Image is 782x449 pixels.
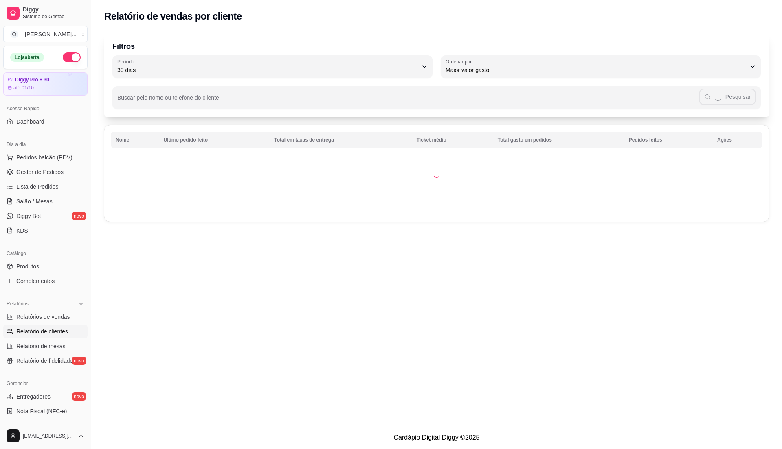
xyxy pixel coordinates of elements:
a: Diggy Pro + 30até 01/10 [3,72,88,96]
a: Nota Fiscal (NFC-e) [3,405,88,418]
span: Maior valor gasto [446,66,746,74]
a: Salão / Mesas [3,195,88,208]
span: Dashboard [16,118,44,126]
span: Relatório de mesas [16,342,66,350]
article: Diggy Pro + 30 [15,77,49,83]
a: Entregadoresnovo [3,390,88,403]
p: Filtros [112,41,761,52]
div: Gerenciar [3,377,88,390]
span: Nota Fiscal (NFC-e) [16,407,67,415]
div: Loading [433,170,441,178]
button: Ordenar porMaior valor gasto [441,55,761,78]
footer: Cardápio Digital Diggy © 2025 [91,426,782,449]
button: Período30 dias [112,55,433,78]
span: Lista de Pedidos [16,183,59,191]
a: Dashboard [3,115,88,128]
span: Salão / Mesas [16,197,53,205]
a: Lista de Pedidos [3,180,88,193]
a: Gestor de Pedidos [3,166,88,179]
input: Buscar pelo nome ou telefone do cliente [117,97,699,105]
div: [PERSON_NAME] ... [25,30,77,38]
a: KDS [3,224,88,237]
span: O [10,30,18,38]
button: Alterar Status [63,52,81,62]
span: Complementos [16,277,55,285]
span: Produtos [16,262,39,270]
a: Diggy Botnovo [3,209,88,222]
button: [EMAIL_ADDRESS][DOMAIN_NAME] [3,426,88,446]
span: Relatórios de vendas [16,313,70,321]
a: Relatórios de vendas [3,310,88,323]
span: Sistema de Gestão [23,13,84,20]
span: [EMAIL_ADDRESS][DOMAIN_NAME] [23,433,75,439]
span: Gestor de Pedidos [16,168,64,176]
span: Diggy Bot [16,212,41,220]
span: Entregadores [16,392,51,401]
button: Pedidos balcão (PDV) [3,151,88,164]
span: Relatórios [7,301,29,307]
a: Relatório de fidelidadenovo [3,354,88,367]
span: KDS [16,227,28,235]
a: DiggySistema de Gestão [3,3,88,23]
div: Catálogo [3,247,88,260]
a: Relatório de clientes [3,325,88,338]
a: Produtos [3,260,88,273]
label: Ordenar por [446,58,474,65]
label: Período [117,58,137,65]
div: Loja aberta [10,53,44,62]
h2: Relatório de vendas por cliente [104,10,242,23]
a: Complementos [3,275,88,288]
span: Pedidos balcão (PDV) [16,153,72,161]
span: Controle de caixa [16,422,61,430]
button: Select a team [3,26,88,42]
div: Dia a dia [3,138,88,151]
a: Relatório de mesas [3,340,88,353]
span: Relatório de fidelidade [16,357,73,365]
article: até 01/10 [13,85,34,91]
a: Controle de caixa [3,419,88,432]
div: Acesso Rápido [3,102,88,115]
span: Diggy [23,6,84,13]
span: Relatório de clientes [16,327,68,336]
span: 30 dias [117,66,418,74]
